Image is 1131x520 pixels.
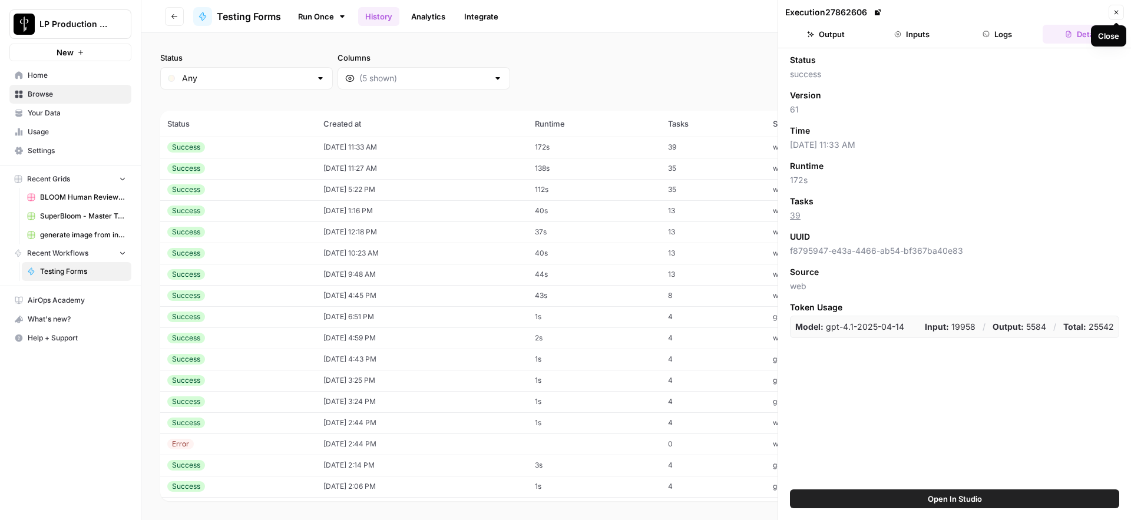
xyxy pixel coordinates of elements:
td: gsheets_addon [766,306,958,327]
div: Success [167,396,205,407]
td: 39 [661,137,766,158]
td: 1s [528,306,661,327]
img: LP Production Workloads Logo [14,14,35,35]
a: Integrate [457,7,505,26]
td: [DATE] 2:44 PM [316,433,528,455]
button: Inputs [871,25,953,44]
td: [DATE] 3:24 PM [316,391,528,412]
td: 40s [528,243,661,264]
a: Testing Forms [22,262,131,281]
button: Open In Studio [790,489,1119,508]
div: Close [1098,30,1119,42]
div: Success [167,248,205,259]
span: Testing Forms [40,266,126,277]
td: [DATE] 4:59 PM [316,327,528,349]
strong: Input: [925,322,949,332]
a: Your Data [9,104,131,122]
div: Success [167,354,205,365]
span: AirOps Academy [28,295,126,306]
span: Token Usage [790,302,1119,313]
td: 43s [528,285,661,306]
td: 1s [528,497,661,518]
span: Tasks [790,196,813,207]
strong: Model: [795,322,824,332]
span: 172s [790,174,1119,186]
div: Success [167,418,205,428]
td: 112s [528,179,661,200]
button: Output [785,25,867,44]
p: / [983,321,986,333]
a: Settings [9,141,131,160]
a: generate image from input image (copyright tests) duplicate Grid [22,226,131,244]
td: 40s [528,200,661,221]
td: 138s [528,158,661,179]
td: [DATE] 12:18 PM [316,221,528,243]
div: Success [167,142,205,153]
input: (5 shown) [359,72,488,84]
input: Any [182,72,311,84]
span: Version [790,90,821,101]
button: Recent Grids [9,170,131,188]
td: gsheets_addon [766,391,958,412]
div: Success [167,269,205,280]
td: web [766,200,958,221]
td: [DATE] 2:44 PM [316,412,528,433]
p: 5584 [993,321,1046,333]
div: Success [167,333,205,343]
div: Success [167,460,205,471]
th: Tasks [661,111,766,137]
a: Usage [9,122,131,141]
span: LP Production Workloads [39,18,111,30]
button: Help + Support [9,329,131,347]
div: What's new? [10,310,131,328]
td: 1s [528,391,661,412]
td: [DATE] 5:22 PM [316,179,528,200]
a: Run Once [290,6,353,27]
p: gpt-4.1-2025-04-14 [795,321,904,333]
td: web [766,285,958,306]
td: gsheets_addon [766,455,958,476]
th: Status [160,111,316,137]
td: [DATE] 6:51 PM [316,306,528,327]
td: 13 [661,243,766,264]
span: Time [790,125,810,137]
td: 1s [528,349,661,370]
p: / [1053,321,1056,333]
td: [DATE] 3:25 PM [316,370,528,391]
td: 4 [661,349,766,370]
span: Your Data [28,108,126,118]
td: web [766,412,958,433]
span: web [790,280,1119,292]
span: generate image from input image (copyright tests) duplicate Grid [40,230,126,240]
span: Open In Studio [928,493,982,505]
span: Settings [28,145,126,156]
span: (45 records) [160,90,1112,111]
td: 2s [528,327,661,349]
td: 1s [528,370,661,391]
th: Runtime [528,111,661,137]
a: SuperBloom - Master Topic List [22,207,131,226]
td: 4 [661,497,766,518]
a: Home [9,66,131,85]
a: History [358,7,399,26]
td: [DATE] 10:23 AM [316,243,528,264]
div: Success [167,481,205,492]
span: Runtime [790,160,824,172]
div: Success [167,312,205,322]
td: [DATE] 4:43 PM [316,349,528,370]
td: [DATE] 2:06 PM [316,476,528,497]
td: 35 [661,158,766,179]
label: Status [160,52,333,64]
td: 0 [661,433,766,455]
span: Usage [28,127,126,137]
strong: Total: [1063,322,1086,332]
td: web [766,137,958,158]
td: [DATE] 9:48 AM [316,264,528,285]
td: [DATE] 2:04 PM [316,497,528,518]
td: 4 [661,476,766,497]
td: [DATE] 2:14 PM [316,455,528,476]
td: 172s [528,137,661,158]
p: 25542 [1063,321,1114,333]
button: What's new? [9,310,131,329]
a: Browse [9,85,131,104]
